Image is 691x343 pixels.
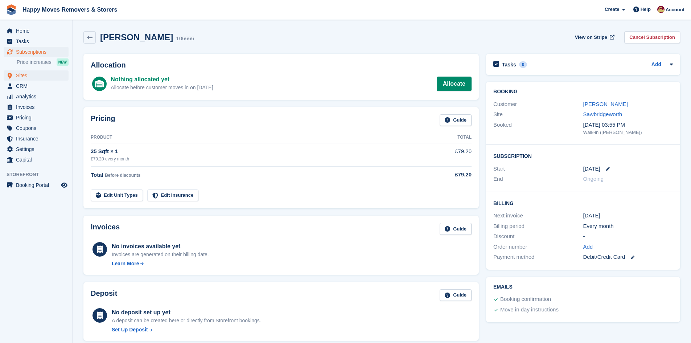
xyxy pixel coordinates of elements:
span: Analytics [16,91,59,102]
div: Walk-in ([PERSON_NAME]) [583,129,673,136]
div: £79.20 every month [91,156,421,162]
div: Start [493,165,583,173]
a: menu [4,155,69,165]
div: 106666 [176,34,194,43]
a: Set Up Deposit [112,326,261,334]
th: Product [91,132,421,143]
h2: [PERSON_NAME] [100,32,173,42]
a: [PERSON_NAME] [583,101,628,107]
a: menu [4,113,69,123]
h2: Subscription [493,152,673,159]
span: Subscriptions [16,47,59,57]
a: menu [4,123,69,133]
span: Booking Portal [16,180,59,190]
a: Add [583,243,593,251]
div: Customer [493,100,583,109]
span: Home [16,26,59,36]
h2: Booking [493,89,673,95]
span: Total [91,172,103,178]
a: Add [651,61,661,69]
div: 35 Sqft × 1 [91,147,421,156]
div: Discount [493,232,583,241]
div: NEW [57,58,69,66]
span: Storefront [7,171,72,178]
time: 2025-09-08 00:00:00 UTC [583,165,600,173]
td: £79.20 [421,143,472,166]
div: Nothing allocated yet [111,75,213,84]
a: menu [4,91,69,102]
h2: Tasks [502,61,516,68]
div: £79.20 [421,171,472,179]
a: menu [4,47,69,57]
div: Billing period [493,222,583,230]
a: Sawbridgeworth [583,111,622,117]
div: Site [493,110,583,119]
a: menu [4,36,69,46]
div: Invoices are generated on their billing date. [112,251,209,258]
img: Steven Fry [657,6,665,13]
h2: Emails [493,284,673,290]
div: [DATE] [583,212,673,220]
span: Sites [16,70,59,81]
img: stora-icon-8386f47178a22dfd0bd8f6a31ec36ba5ce8667c1dd55bd0f319d3a0aa187defe.svg [6,4,17,15]
span: Account [666,6,684,13]
p: A deposit can be created here or directly from Storefront bookings. [112,317,261,324]
a: Edit Unit Types [91,189,143,201]
a: Cancel Subscription [624,31,680,43]
div: No invoices available yet [112,242,209,251]
div: Allocate before customer moves in on [DATE] [111,84,213,91]
div: Order number [493,243,583,251]
h2: Invoices [91,223,120,235]
a: Allocate [437,77,472,91]
span: Invoices [16,102,59,112]
div: Every month [583,222,673,230]
a: Preview store [60,181,69,189]
div: Payment method [493,253,583,261]
a: menu [4,102,69,112]
a: Happy Moves Removers & Storers [20,4,120,16]
a: menu [4,81,69,91]
a: Guide [440,289,472,301]
div: Booked [493,121,583,136]
div: - [583,232,673,241]
a: menu [4,70,69,81]
a: menu [4,134,69,144]
h2: Pricing [91,114,115,126]
span: Capital [16,155,59,165]
a: Learn More [112,260,209,268]
div: Set Up Deposit [112,326,148,334]
a: View on Stripe [572,31,616,43]
span: View on Stripe [575,34,607,41]
a: Price increases NEW [17,58,69,66]
span: Price increases [17,59,52,66]
h2: Billing [493,199,673,207]
a: Guide [440,114,472,126]
span: Settings [16,144,59,154]
div: Move in day instructions [500,306,559,314]
a: Guide [440,223,472,235]
div: [DATE] 03:55 PM [583,121,673,129]
span: CRM [16,81,59,91]
div: Booking confirmation [500,295,551,304]
span: Pricing [16,113,59,123]
span: Create [605,6,619,13]
span: Ongoing [583,176,604,182]
span: Coupons [16,123,59,133]
h2: Allocation [91,61,472,69]
div: Debit/Credit Card [583,253,673,261]
div: Learn More [112,260,139,268]
a: Edit Insurance [147,189,199,201]
span: Insurance [16,134,59,144]
span: Tasks [16,36,59,46]
th: Total [421,132,472,143]
div: End [493,175,583,183]
a: menu [4,144,69,154]
div: Next invoice [493,212,583,220]
div: 0 [519,61,527,68]
div: No deposit set up yet [112,308,261,317]
a: menu [4,180,69,190]
a: menu [4,26,69,36]
span: Before discounts [105,173,140,178]
h2: Deposit [91,289,117,301]
span: Help [641,6,651,13]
